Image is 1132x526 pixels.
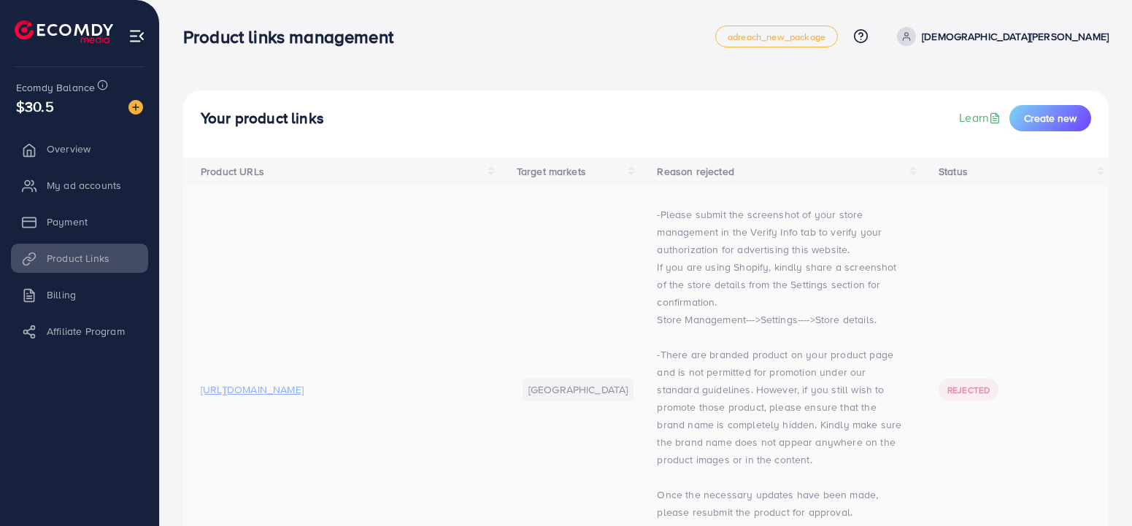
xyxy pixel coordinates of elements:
img: logo [15,20,113,43]
h4: Your product links [201,109,324,128]
p: [DEMOGRAPHIC_DATA][PERSON_NAME] [922,28,1109,45]
span: $30.5 [16,96,54,117]
span: Ecomdy Balance [16,80,95,95]
a: [DEMOGRAPHIC_DATA][PERSON_NAME] [891,27,1109,46]
span: adreach_new_package [728,32,825,42]
button: Create new [1009,105,1091,131]
span: Create new [1024,111,1077,125]
h3: Product links management [183,26,405,47]
img: image [128,100,143,115]
img: menu [128,28,145,45]
a: Learn [959,109,1004,126]
a: adreach_new_package [715,26,838,47]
